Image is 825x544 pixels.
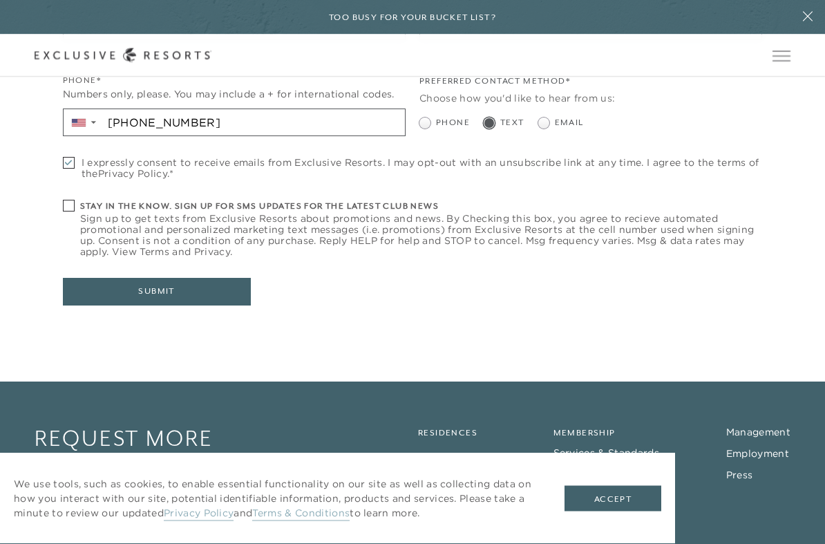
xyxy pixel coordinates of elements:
button: Open navigation [772,51,790,61]
p: We use tools, such as cookies, to enable essential functionality on our site as well as collectin... [14,477,537,520]
legend: Preferred Contact Method* [419,75,570,95]
a: Management [726,426,790,439]
input: Enter a phone number [103,110,405,136]
a: Experiences [418,452,482,462]
a: Privacy Policy [164,507,234,521]
a: Residences [418,429,477,438]
a: Terms & Conditions [252,507,350,521]
span: Text [500,117,524,130]
a: Press [726,469,753,482]
a: Membership [553,429,616,438]
button: Accept [565,486,661,512]
h6: Too busy for your bucket list? [329,11,496,24]
div: Choose how you'd like to hear from us: [419,92,762,106]
div: Phone* [63,75,406,88]
span: Phone [436,117,470,130]
span: I expressly consent to receive emails from Exclusive Resorts. I may opt-out with an unsubscribe l... [82,158,763,180]
span: Sign up to get texts from Exclusive Resorts about promotions and news. By Checking this box, you ... [80,214,763,258]
div: Country Code Selector [64,110,103,136]
a: Privacy Policy [98,168,167,180]
a: Services & Standards [553,447,659,460]
a: Request More Information [35,424,271,485]
div: Numbers only, please. You may include a + for international codes. [63,88,406,102]
h6: Stay in the know. Sign up for sms updates for the latest club news [80,200,763,214]
span: ▼ [89,119,98,127]
span: Email [555,117,584,130]
button: Submit [63,279,251,306]
a: Employment [726,448,789,460]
